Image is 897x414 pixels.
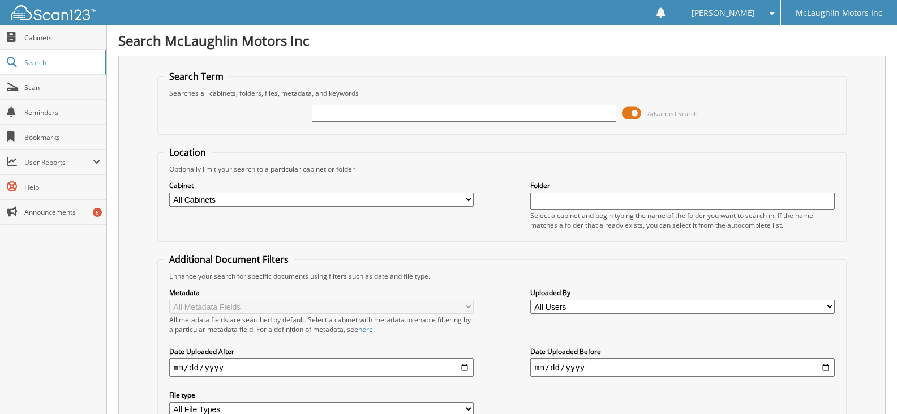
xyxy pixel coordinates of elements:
label: Date Uploaded After [169,347,474,356]
span: Bookmarks [24,133,101,142]
div: Searches all cabinets, folders, files, metadata, and keywords [164,88,840,98]
div: Enhance your search for specific documents using filters such as date and file type. [164,271,840,281]
span: Reminders [24,108,101,117]
span: Scan [24,83,101,92]
label: Date Uploaded Before [530,347,835,356]
span: [PERSON_NAME] [692,10,755,16]
legend: Location [164,146,212,159]
div: Optionally limit your search to a particular cabinet or folder [164,164,840,174]
div: All metadata fields are searched by default. Select a cabinet with metadata to enable filtering b... [169,315,474,334]
div: Select a cabinet and begin typing the name of the folder you want to search in. If the name match... [530,211,835,230]
label: Uploaded By [530,288,835,297]
span: Help [24,182,101,192]
img: scan123-logo-white.svg [11,5,96,20]
input: start [169,358,474,377]
input: end [530,358,835,377]
span: Cabinets [24,33,101,42]
label: Metadata [169,288,474,297]
span: Announcements [24,207,101,217]
legend: Additional Document Filters [164,253,294,266]
label: File type [169,390,474,400]
span: Search [24,58,99,67]
span: User Reports [24,157,93,167]
span: McLaughlin Motors Inc [796,10,882,16]
div: 6 [93,208,102,217]
h1: Search McLaughlin Motors Inc [118,31,886,50]
span: Advanced Search [647,109,698,118]
label: Cabinet [169,181,474,190]
a: here [358,325,373,334]
legend: Search Term [164,70,229,83]
label: Folder [530,181,835,190]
